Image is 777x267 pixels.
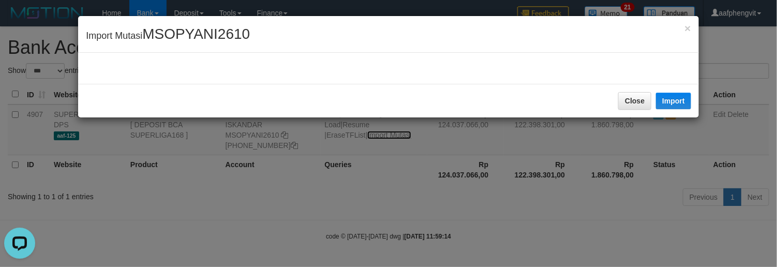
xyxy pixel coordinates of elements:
[86,31,250,41] span: Import Mutasi
[685,23,691,34] button: Close
[656,93,691,109] button: Import
[4,4,35,35] button: Open LiveChat chat widget
[685,22,691,34] span: ×
[142,26,250,42] span: MSOPYANI2610
[618,92,651,110] button: Close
